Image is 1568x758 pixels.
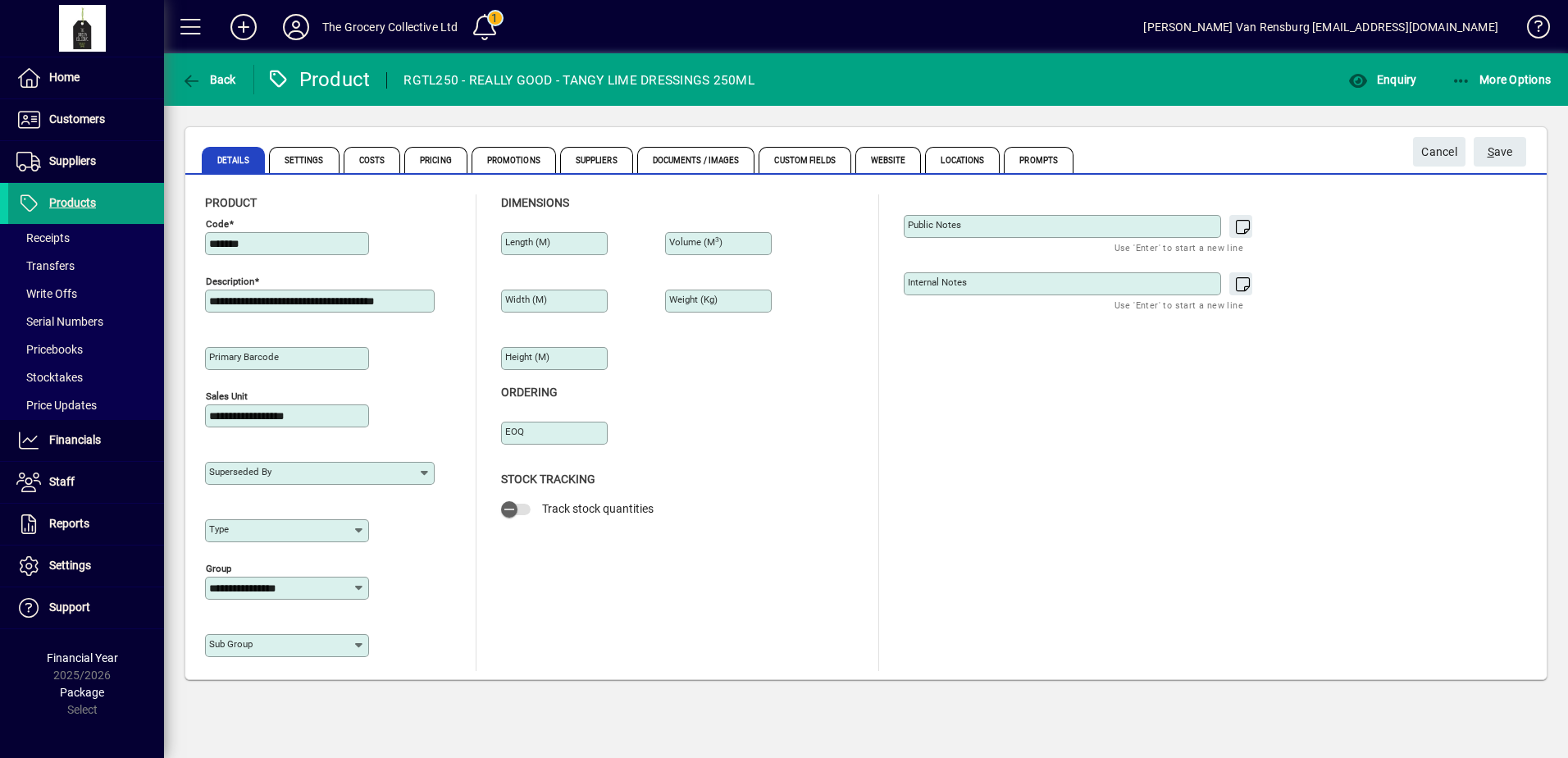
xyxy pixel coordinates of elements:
[16,287,77,300] span: Write Offs
[404,147,467,173] span: Pricing
[669,294,718,305] mat-label: Weight (Kg)
[49,517,89,530] span: Reports
[177,65,240,94] button: Back
[16,343,83,356] span: Pricebooks
[209,638,253,650] mat-label: Sub group
[164,65,254,94] app-page-header-button: Back
[205,196,257,209] span: Product
[1447,65,1556,94] button: More Options
[1143,14,1498,40] div: [PERSON_NAME] Van Rensburg [EMAIL_ADDRESS][DOMAIN_NAME]
[1474,137,1526,167] button: Save
[49,154,96,167] span: Suppliers
[16,259,75,272] span: Transfers
[403,67,754,94] div: RGTL250 - REALLY GOOD - TANGY LIME DRESSINGS 250ML
[49,112,105,126] span: Customers
[206,563,231,574] mat-label: Group
[206,276,254,287] mat-label: Description
[217,12,270,42] button: Add
[322,14,458,40] div: The Grocery Collective Ltd
[49,71,80,84] span: Home
[1004,147,1073,173] span: Prompts
[8,141,164,182] a: Suppliers
[209,351,279,363] mat-label: Primary barcode
[1114,295,1243,314] mat-hint: Use 'Enter' to start a new line
[16,399,97,412] span: Price Updates
[501,473,595,486] span: Stock Tracking
[209,523,229,535] mat-label: Type
[1348,73,1416,86] span: Enquiry
[16,371,83,384] span: Stocktakes
[8,99,164,140] a: Customers
[501,386,558,399] span: Ordering
[8,224,164,252] a: Receipts
[8,57,164,98] a: Home
[1515,3,1547,57] a: Knowledge Base
[1488,139,1513,166] span: ave
[472,147,556,173] span: Promotions
[49,196,96,209] span: Products
[637,147,755,173] span: Documents / Images
[505,236,550,248] mat-label: Length (m)
[270,12,322,42] button: Profile
[49,475,75,488] span: Staff
[908,276,967,288] mat-label: Internal Notes
[1114,238,1243,257] mat-hint: Use 'Enter' to start a new line
[505,426,524,437] mat-label: EOQ
[1421,139,1457,166] span: Cancel
[925,147,1000,173] span: Locations
[181,73,236,86] span: Back
[505,351,549,363] mat-label: Height (m)
[1488,145,1494,158] span: S
[206,390,248,402] mat-label: Sales unit
[49,433,101,446] span: Financials
[49,600,90,614] span: Support
[669,236,722,248] mat-label: Volume (m )
[8,363,164,391] a: Stocktakes
[202,147,265,173] span: Details
[344,147,401,173] span: Costs
[8,336,164,363] a: Pricebooks
[8,391,164,419] a: Price Updates
[1413,137,1465,167] button: Cancel
[16,315,103,328] span: Serial Numbers
[49,559,91,572] span: Settings
[60,686,104,699] span: Package
[560,147,633,173] span: Suppliers
[8,308,164,336] a: Serial Numbers
[501,196,569,209] span: Dimensions
[209,466,271,477] mat-label: Superseded by
[8,420,164,461] a: Financials
[8,587,164,628] a: Support
[855,147,922,173] span: Website
[908,219,961,231] mat-label: Public Notes
[542,502,654,515] span: Track stock quantities
[505,294,547,305] mat-label: Width (m)
[8,252,164,280] a: Transfers
[206,218,229,230] mat-label: Code
[269,147,340,173] span: Settings
[715,235,719,244] sup: 3
[16,231,70,244] span: Receipts
[8,504,164,545] a: Reports
[8,462,164,503] a: Staff
[1344,65,1420,94] button: Enquiry
[1452,73,1552,86] span: More Options
[47,651,118,664] span: Financial Year
[267,66,371,93] div: Product
[8,546,164,587] a: Settings
[8,280,164,308] a: Write Offs
[759,147,850,173] span: Custom Fields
